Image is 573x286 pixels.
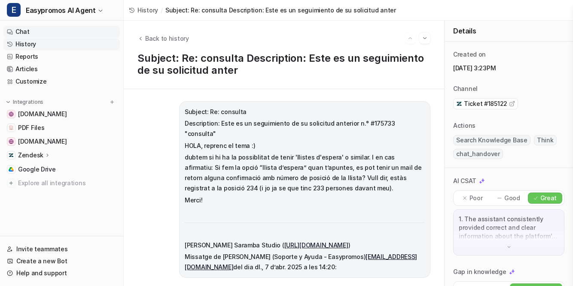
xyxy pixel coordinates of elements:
[504,194,520,202] p: Good
[3,255,120,267] a: Create a new Bot
[405,33,416,44] button: Go to previous session
[3,135,120,148] a: www.easypromosapp.com[DOMAIN_NAME]
[3,51,120,63] a: Reports
[534,135,557,145] span: Think
[7,3,21,17] span: E
[18,165,56,174] span: Google Drive
[137,34,189,43] button: Back to history
[3,177,120,189] a: Explore all integrations
[13,99,43,105] p: Integrations
[3,98,46,106] button: Integrations
[453,177,476,185] p: AI CSAT
[18,110,67,118] span: [DOMAIN_NAME]
[185,195,425,205] p: Merci!
[129,6,158,15] a: History
[284,241,348,249] a: [URL][DOMAIN_NAME]
[3,38,120,50] a: History
[456,99,515,108] a: Ticket #185122
[185,152,425,193] p: dubtem si hi ha la possiblitat de tenir 'llistes d'espera' o similar. I en cas afirmatiu: Si fem ...
[453,121,475,130] p: Actions
[453,149,503,159] span: chat_handover
[453,135,530,145] span: Search Knowledge Base
[3,26,120,38] a: Chat
[165,6,396,15] span: Subject: Re: consulta Description: Este es un seguimiento de su solicitud anter
[161,6,163,15] span: /
[3,122,120,134] a: PDF FilesPDF Files
[18,176,116,190] span: Explore all integrations
[185,118,425,139] p: Description: Este es un seguimiento de su solicitud anterior n.° #175733 "consulta"
[540,194,557,202] p: Great
[453,50,486,59] p: Created on
[185,252,425,272] p: Missatge de [PERSON_NAME] (Soporte y Ayuda - Easypromos) del dia dl., 7 d’abr. 2025 a les 14:20:
[3,243,120,255] a: Invite teammates
[3,108,120,120] a: easypromos-apiref.redoc.ly[DOMAIN_NAME]
[9,153,14,158] img: Zendesk
[407,34,413,42] img: Previous session
[5,99,11,105] img: expand menu
[7,179,15,187] img: explore all integrations
[18,137,67,146] span: [DOMAIN_NAME]
[9,125,14,130] img: PDF Files
[145,34,189,43] span: Back to history
[185,240,425,250] p: [PERSON_NAME] Saramba Studio ( )
[9,111,14,117] img: easypromos-apiref.redoc.ly
[459,215,559,241] p: 1. The assistant consistently provided correct and clear information about the platform's capabil...
[464,99,507,108] span: Ticket #185122
[185,107,425,117] p: Subject: Re: consulta
[137,6,158,15] span: History
[18,151,43,160] p: Zendesk
[26,4,95,16] span: Easypromos AI Agent
[3,75,120,87] a: Customize
[453,64,564,72] p: [DATE] 3:23PM
[137,52,430,77] h1: Subject: Re: consulta Description: Este es un seguimiento de su solicitud anter
[422,34,428,42] img: Next session
[419,33,430,44] button: Go to next session
[469,194,483,202] p: Poor
[3,267,120,279] a: Help and support
[9,167,14,172] img: Google Drive
[506,244,512,250] img: down-arrow
[445,21,573,42] div: Details
[453,268,506,276] p: Gap in knowledge
[9,139,14,144] img: www.easypromosapp.com
[3,63,120,75] a: Articles
[456,101,462,107] img: zendesk
[3,163,120,175] a: Google DriveGoogle Drive
[18,123,44,132] span: PDF Files
[185,141,425,151] p: HOLA, reprenc el tema :)
[109,99,115,105] img: menu_add.svg
[453,84,478,93] p: Channel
